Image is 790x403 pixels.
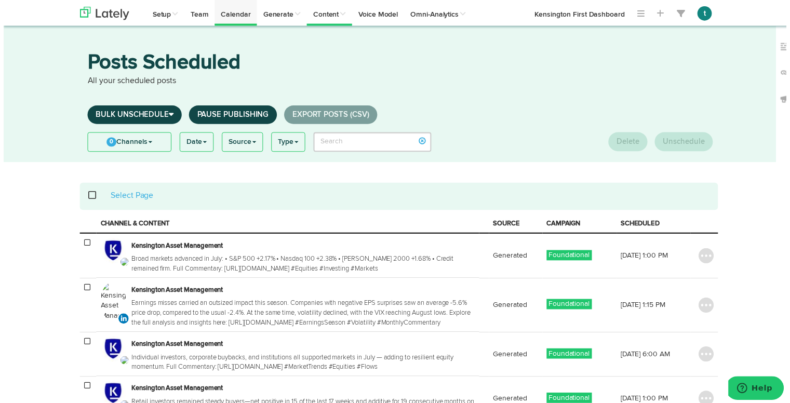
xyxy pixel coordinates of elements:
[129,285,476,301] h3: Kensington Asset Management
[701,350,717,365] img: icon_menu_button.svg
[313,133,432,153] input: Search
[548,252,594,263] a: Foundational
[85,106,180,125] a: Bulk Unschedule
[129,384,476,400] h3: Kensington Asset Management
[98,240,124,266] img: Kensington Asset Management
[77,7,127,20] img: logo_lately_bg_light.svg
[98,285,124,324] img: Kensington Asset Management
[700,6,715,21] button: t
[178,134,211,153] a: Date
[129,301,476,330] p: Earnings misses carried an outsized impact this season. Companies with negative EPS surprises saw...
[108,194,151,202] a: Select Page
[117,259,127,270] img: twitter-x.svg
[610,133,650,153] button: Delete
[104,139,114,148] span: 0
[129,356,476,375] p: Individual investors, corporate buybacks, and institutions all supported markets in July — adding...
[548,351,594,362] a: Foundational
[115,315,127,328] img: linkedin.svg
[98,339,124,365] img: Kensington Asset Management
[701,300,717,316] img: icon_menu_button.svg
[271,134,304,153] a: Type
[129,240,476,257] h3: Kensington Asset Management
[657,133,716,153] button: Unschedule
[619,235,693,280] td: [DATE] 1:00 PM
[117,358,127,369] img: twitter-x.svg
[221,134,261,153] a: Source
[619,280,693,335] td: [DATE] 1:15 PM
[544,217,619,236] th: CAMPAIGN
[619,335,693,380] td: [DATE] 6:00 AM
[187,106,276,125] a: Pause Publishing
[129,257,476,276] p: Broad markets advanced in July: • S&P 500 +2.17% • Nasdaq 100 +2.38% • [PERSON_NAME] 2000 +1.68% ...
[85,76,713,88] p: All your scheduled posts
[490,335,544,380] td: Generated
[548,301,594,313] a: Foundational
[93,217,480,236] th: CHANNEL & CONTENT
[283,106,377,125] a: Export Posts (CSV)
[619,217,693,236] th: SCHEDULED
[490,280,544,335] td: Generated
[129,339,476,356] h3: Kensington Asset Management
[490,235,544,280] td: Generated
[85,134,169,153] a: 0Channels
[85,53,713,76] h3: Posts Scheduled
[490,217,544,236] th: SOURCE
[701,250,717,266] img: icon_menu_button.svg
